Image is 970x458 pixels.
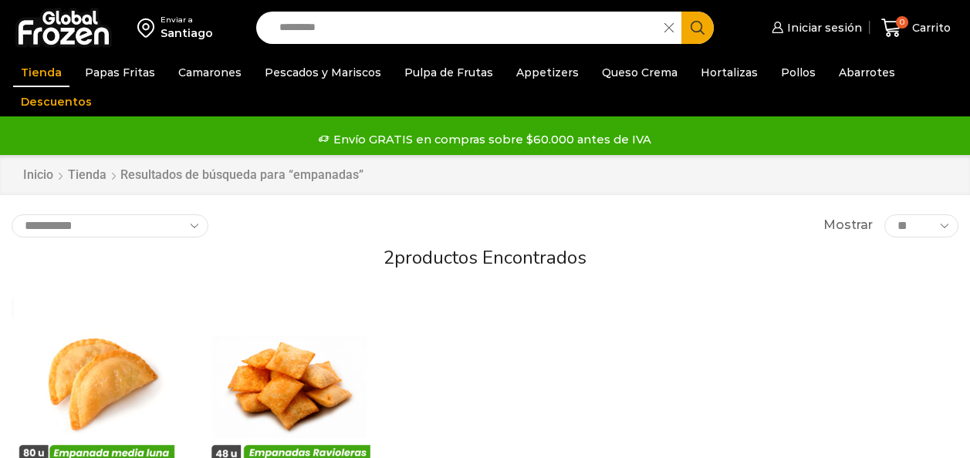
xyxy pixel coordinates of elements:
[783,20,862,35] span: Iniciar sesión
[768,12,862,43] a: Iniciar sesión
[161,25,213,41] div: Santiago
[171,58,249,87] a: Camarones
[384,245,394,270] span: 2
[877,10,955,46] a: 0 Carrito
[120,167,363,182] h1: Resultados de búsqueda para “empanadas”
[594,58,685,87] a: Queso Crema
[161,15,213,25] div: Enviar a
[773,58,823,87] a: Pollos
[394,245,586,270] span: productos encontrados
[257,58,389,87] a: Pescados y Mariscos
[896,16,908,29] span: 0
[67,167,107,184] a: Tienda
[509,58,586,87] a: Appetizers
[693,58,766,87] a: Hortalizas
[12,214,208,237] select: Pedido de la tienda
[681,12,714,44] button: Search button
[13,87,100,116] a: Descuentos
[27,431,167,458] span: Vista Rápida
[831,58,903,87] a: Abarrotes
[13,58,69,87] a: Tienda
[137,15,161,41] img: address-field-icon.svg
[22,167,363,184] nav: Breadcrumb
[397,58,501,87] a: Pulpa de Frutas
[221,431,361,458] span: Vista Rápida
[908,20,951,35] span: Carrito
[823,217,873,234] span: Mostrar
[22,167,54,184] a: Inicio
[77,58,163,87] a: Papas Fritas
